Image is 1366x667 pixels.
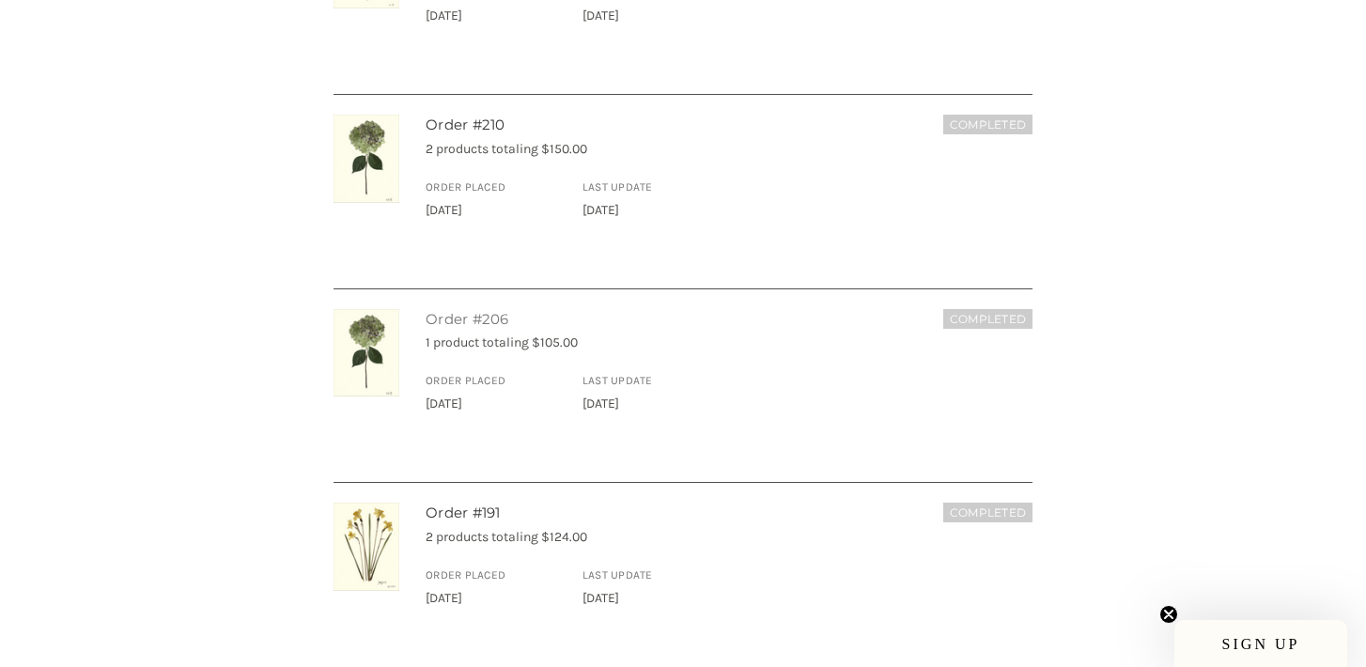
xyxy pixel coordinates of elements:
span: [DATE] [426,8,462,23]
span: [DATE] [582,396,619,411]
h6: Order Placed [426,178,563,195]
img: Unframed [334,115,399,203]
a: Order #191 [426,504,501,521]
p: 2 products totaling $124.00 [426,527,1032,547]
h6: Order Placed [426,372,563,389]
h6: Last Update [582,372,720,389]
span: [DATE] [582,8,619,23]
h6: Completed [943,309,1032,329]
span: [DATE] [582,590,619,606]
img: Unframed [334,309,399,397]
a: Order #206 [426,310,509,328]
button: Close teaser [1159,605,1178,624]
span: SIGN UP [1222,636,1300,652]
h6: Last Update [582,566,720,583]
span: [DATE] [426,396,462,411]
a: Order #210 [426,116,505,133]
span: [DATE] [426,590,462,606]
span: [DATE] [582,202,619,218]
span: [DATE] [426,202,462,218]
p: 2 products totaling $150.00 [426,139,1032,159]
div: SIGN UPClose teaser [1174,620,1347,667]
h6: Order Placed [426,566,563,583]
h6: Completed [943,503,1032,522]
p: 1 product totaling $105.00 [426,333,1032,352]
h6: Completed [943,115,1032,134]
img: Unframed [334,503,399,591]
h6: Last Update [582,178,720,195]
